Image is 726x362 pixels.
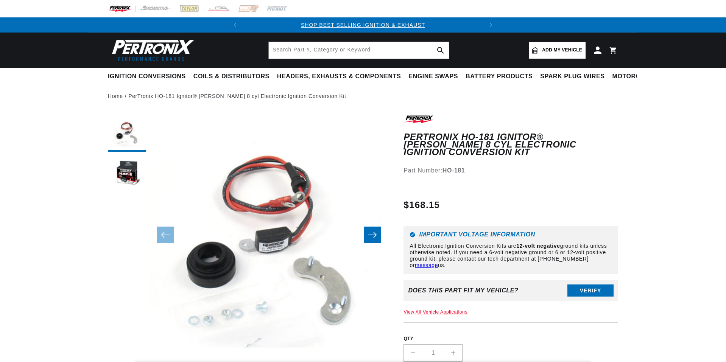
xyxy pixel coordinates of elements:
strong: HO-181 [442,167,465,174]
div: 1 of 2 [243,21,483,29]
a: Home [108,92,123,100]
button: Verify [567,284,614,297]
span: Spark Plug Wires [540,73,604,81]
summary: Battery Products [462,68,536,85]
img: Pertronix [108,37,195,63]
a: SHOP BEST SELLING IGNITION & EXHAUST [301,22,425,28]
summary: Spark Plug Wires [536,68,608,85]
button: Translation missing: en.sections.announcements.previous_announcement [227,17,243,33]
summary: Headers, Exhausts & Components [273,68,405,85]
span: Engine Swaps [408,73,458,81]
button: Slide left [157,227,174,243]
span: Motorcycle [612,73,657,81]
button: Load image 2 in gallery view [108,155,146,193]
summary: Ignition Conversions [108,68,190,85]
span: Ignition Conversions [108,73,186,81]
a: PerTronix HO-181 Ignitor® [PERSON_NAME] 8 cyl Electronic Ignition Conversion Kit [128,92,346,100]
summary: Coils & Distributors [190,68,273,85]
button: Slide right [364,227,381,243]
slideshow-component: Translation missing: en.sections.announcements.announcement_bar [89,17,637,33]
h6: Important Voltage Information [410,232,612,238]
media-gallery: Gallery Viewer [108,114,388,356]
button: Load image 1 in gallery view [108,114,146,152]
summary: Engine Swaps [405,68,462,85]
button: search button [432,42,449,59]
nav: breadcrumbs [108,92,618,100]
a: View All Vehicle Applications [404,309,467,315]
h1: PerTronix HO-181 Ignitor® [PERSON_NAME] 8 cyl Electronic Ignition Conversion Kit [404,133,618,156]
div: Announcement [243,21,483,29]
span: $168.15 [404,198,440,212]
label: QTY [404,336,618,342]
p: All Electronic Ignition Conversion Kits are ground kits unless otherwise noted. If you need a 6-v... [410,243,612,268]
span: Coils & Distributors [193,73,270,81]
summary: Motorcycle [609,68,661,85]
a: message [415,262,438,268]
span: Headers, Exhausts & Components [277,73,401,81]
span: Add my vehicle [542,47,582,54]
a: Add my vehicle [529,42,586,59]
strong: 12-volt negative [516,243,560,249]
div: Part Number: [404,166,618,176]
span: Battery Products [466,73,533,81]
div: Does This part fit My vehicle? [408,287,518,294]
input: Search Part #, Category or Keyword [269,42,449,59]
button: Translation missing: en.sections.announcements.next_announcement [483,17,499,33]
